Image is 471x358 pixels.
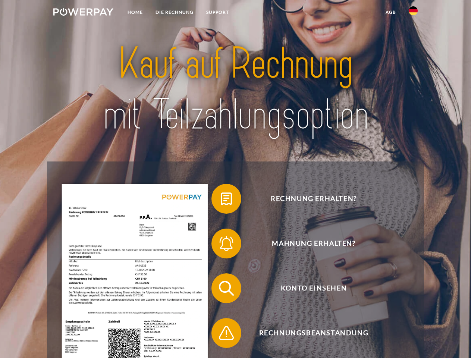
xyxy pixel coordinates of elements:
a: Home [121,6,149,19]
button: Rechnungsbeanstandung [211,318,405,348]
a: DIE RECHNUNG [149,6,200,19]
img: qb_bell.svg [217,234,236,253]
a: agb [379,6,402,19]
img: de [409,6,418,15]
img: qb_bill.svg [217,189,236,208]
span: Mahnung erhalten? [222,229,405,258]
span: Rechnung erhalten? [222,184,405,214]
span: Rechnungsbeanstandung [222,318,405,348]
button: Mahnung erhalten? [211,229,405,258]
img: logo-powerpay-white.svg [53,8,113,16]
button: Rechnung erhalten? [211,184,405,214]
button: Konto einsehen [211,273,405,303]
img: qb_warning.svg [217,324,236,342]
a: SUPPORT [200,6,235,19]
img: qb_search.svg [217,279,236,298]
img: title-powerpay_de.svg [71,36,400,143]
span: Konto einsehen [222,273,405,303]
